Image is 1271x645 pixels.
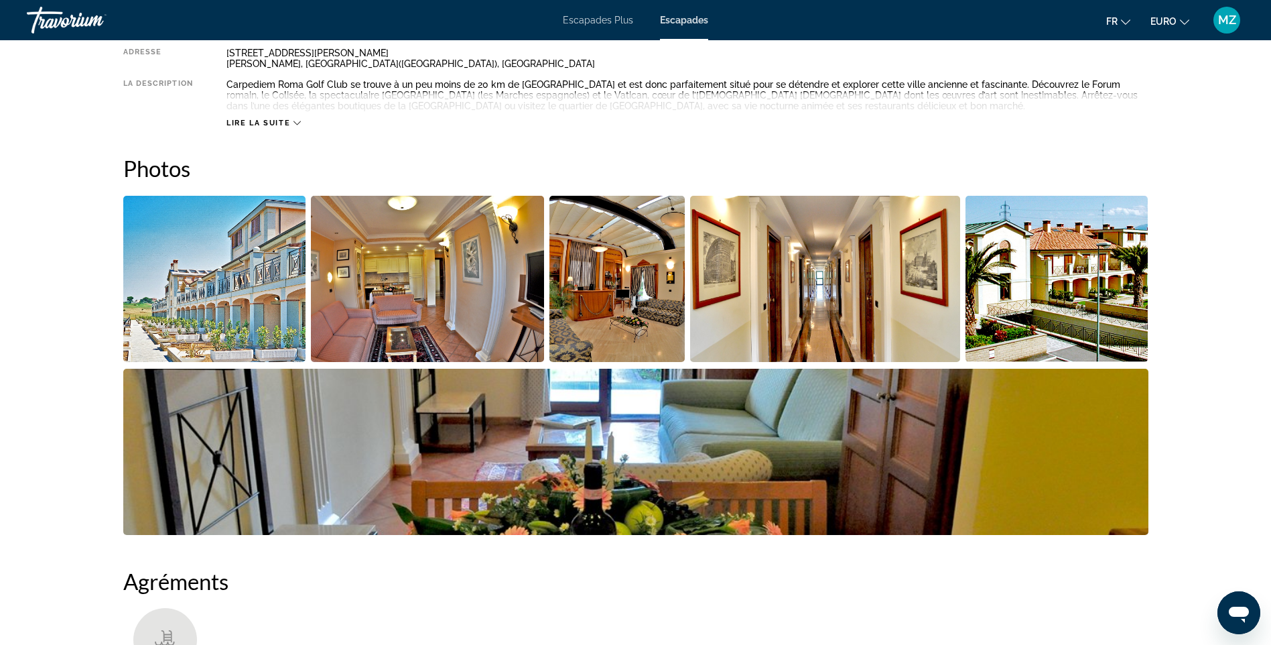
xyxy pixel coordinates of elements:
[1150,16,1177,27] span: EURO
[123,48,193,69] div: Adresse
[690,195,960,363] button: Ouvrir le curseur d’image en plein écran
[549,195,685,363] button: Ouvrir le curseur d’image en plein écran
[1106,11,1130,31] button: Changer la langue
[311,195,544,363] button: Ouvrir le curseur d’image en plein écran
[1150,11,1189,31] button: Changer de devise
[123,79,193,111] div: La description
[226,79,1148,111] div: Carpediem Roma Golf Club se trouve à un peu moins de 20 km de [GEOGRAPHIC_DATA] et est donc parfa...
[123,195,306,363] button: Ouvrir le curseur d’image en plein écran
[226,48,1148,69] div: [STREET_ADDRESS][PERSON_NAME] [PERSON_NAME], [GEOGRAPHIC_DATA]([GEOGRAPHIC_DATA]), [GEOGRAPHIC_DATA]
[563,15,633,25] a: Escapades Plus
[1106,16,1118,27] span: Fr
[123,155,1148,182] h2: Photos
[1218,13,1236,27] span: MZ
[1209,6,1244,34] button: Menu utilisateur
[27,3,161,38] a: Travorium
[1217,591,1260,634] iframe: Bouton de lancement de la fenêtre de messagerie
[965,195,1148,363] button: Ouvrir le curseur d’image en plein écran
[123,368,1148,536] button: Ouvrir le curseur d’image en plein écran
[660,15,708,25] a: Escapades
[226,119,290,127] span: Lire la suite
[123,568,1148,595] h2: Agréments
[226,118,301,128] button: Lire la suite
